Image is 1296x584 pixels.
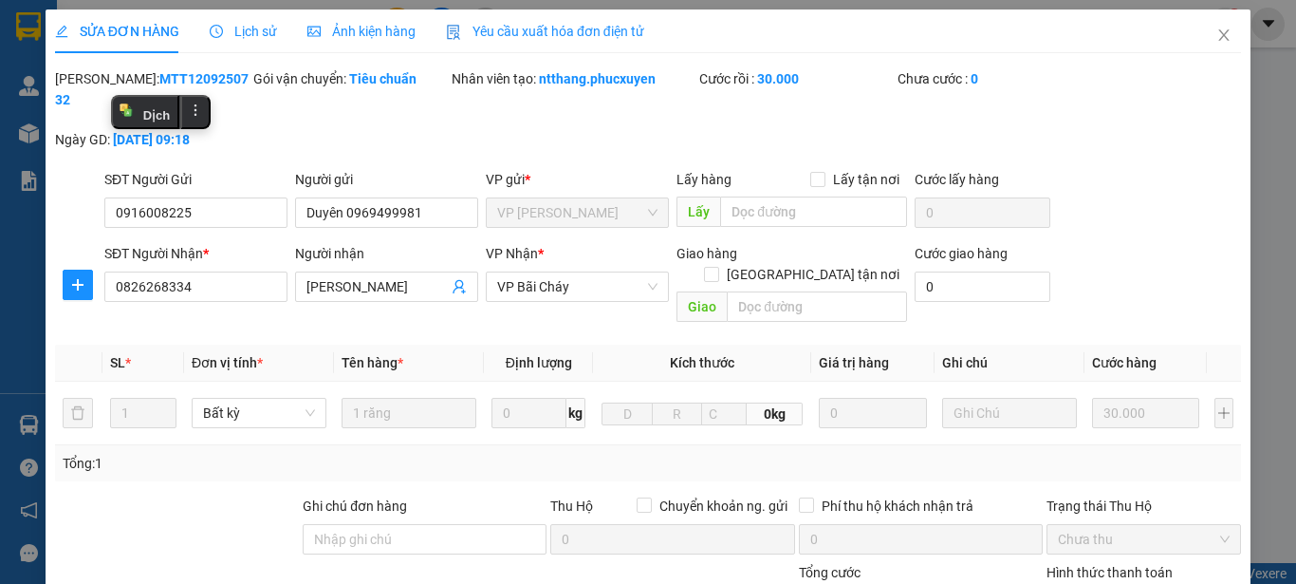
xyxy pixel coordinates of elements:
span: Thu Hộ [550,499,593,514]
span: Phí thu hộ khách nhận trả [814,496,981,517]
span: SL [110,355,125,370]
b: Tiêu chuẩn [349,71,417,86]
span: Cước hàng [1092,355,1157,370]
input: Dọc đường [727,292,907,322]
span: VP Nhận [486,246,538,261]
span: Tổng cước [799,565,861,580]
span: user-add [452,279,467,294]
input: Cước giao hàng [915,272,1050,302]
div: SĐT Người Nhận [104,243,287,264]
input: R [652,403,703,425]
div: Người gửi [295,169,478,190]
span: Tên hàng [342,355,403,370]
span: Giao [676,292,727,322]
div: [PERSON_NAME]: [55,68,250,110]
input: Cước lấy hàng [915,198,1050,228]
strong: 0888 827 827 - 0848 827 827 [46,89,195,122]
span: Giá trị hàng [819,355,889,370]
span: VP Bãi Cháy [497,273,657,301]
span: Lấy [676,197,720,227]
span: Gửi hàng [GEOGRAPHIC_DATA]: Hotline: [14,55,196,122]
span: Lấy tận nơi [825,169,907,190]
button: Close [1197,9,1250,63]
button: plus [1214,398,1233,428]
label: Cước giao hàng [915,246,1008,261]
span: Giao hàng [676,246,737,261]
b: 0 [971,71,978,86]
span: Lịch sử [210,24,277,39]
div: Ngày GD: [55,129,250,150]
input: C [701,403,747,425]
input: Ghi chú đơn hàng [303,524,546,555]
span: Gửi hàng Hạ Long: Hotline: [23,127,188,178]
b: 30.000 [757,71,799,86]
div: Nhân viên tạo: [452,68,695,89]
b: ntthang.phucxuyen [539,71,656,86]
button: delete [63,398,93,428]
input: Dọc đường [720,197,907,227]
label: Ghi chú đơn hàng [303,499,407,514]
input: D [602,403,653,425]
b: [DATE] 09:18 [113,132,190,147]
span: Lấy hàng [676,172,731,187]
div: Trạng thái Thu Hộ [1046,496,1241,517]
span: Ảnh kiện hàng [307,24,416,39]
div: SĐT Người Gửi [104,169,287,190]
span: kg [566,398,585,428]
strong: Công ty TNHH Phúc Xuyên [26,9,184,50]
input: VD: Bàn, Ghế [342,398,476,428]
img: icon [446,25,461,40]
span: Đơn vị tính [192,355,263,370]
div: Chưa cước : [898,68,1092,89]
div: Người nhận [295,243,478,264]
strong: 024 3236 3236 - [15,72,196,105]
span: Chưa thu [1058,525,1230,554]
span: Bất kỳ [203,399,315,427]
div: Gói vận chuyển: [253,68,448,89]
span: plus [64,277,92,292]
span: Kích thước [670,355,734,370]
button: plus [63,270,93,300]
span: 0kg [747,403,803,425]
label: Hình thức thanh toán [1046,565,1173,580]
span: clock-circle [210,25,223,38]
span: SỬA ĐƠN HÀNG [55,24,179,39]
input: Ghi Chú [942,398,1077,428]
input: 0 [1092,398,1199,428]
th: Ghi chú [935,345,1084,382]
input: 0 [819,398,926,428]
div: VP gửi [486,169,669,190]
div: Cước rồi : [699,68,894,89]
span: Chuyển khoản ng. gửi [652,496,795,517]
span: Định lượng [506,355,572,370]
span: close [1216,28,1231,43]
span: [GEOGRAPHIC_DATA] tận nơi [719,264,907,285]
label: Cước lấy hàng [915,172,999,187]
span: VP Dương Đình Nghệ [497,198,657,227]
span: edit [55,25,68,38]
span: picture [307,25,321,38]
span: Yêu cầu xuất hóa đơn điện tử [446,24,644,39]
div: Tổng: 1 [63,453,502,474]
